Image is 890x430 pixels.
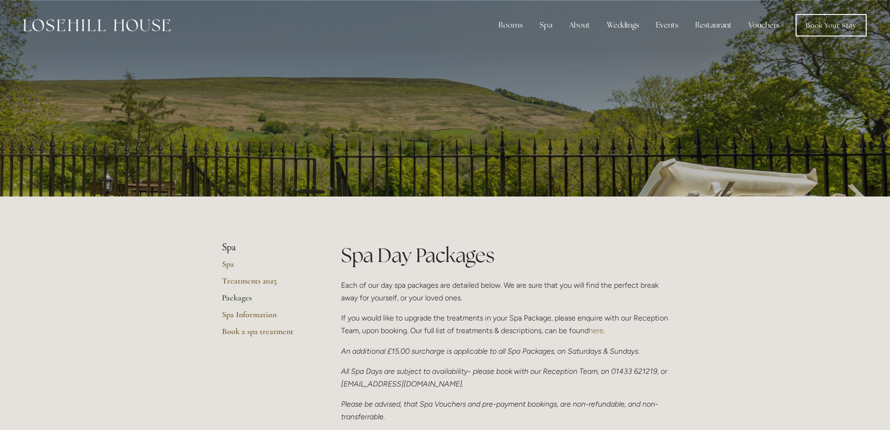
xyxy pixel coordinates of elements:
a: Spa [222,259,311,276]
a: Book Your Stay [796,14,867,36]
li: Spa [222,241,311,254]
em: An additional £15.00 surcharge is applicable to all Spa Packages, on Saturdays & Sundays. [341,347,640,356]
em: All Spa Days are subject to availability- please book with our Reception Team, on 01433 621219, o... [341,367,669,388]
a: Spa Information [222,309,311,326]
em: Please be advised, that Spa Vouchers and pre-payment bookings, are non-refundable, and non-transf... [341,400,658,421]
div: Weddings [599,16,647,35]
div: Spa [532,16,560,35]
a: here [589,326,604,335]
a: Packages [222,292,311,309]
a: Treatments 2025 [222,276,311,292]
img: Losehill House [23,19,171,31]
div: Rooms [491,16,530,35]
div: About [562,16,598,35]
a: Book a spa treatment [222,326,311,343]
div: Restaurant [688,16,739,35]
a: Vouchers [741,16,787,35]
p: Each of our day spa packages are detailed below. We are sure that you will find the perfect break... [341,279,669,304]
div: Events [648,16,686,35]
p: If you would like to upgrade the treatments in your Spa Package, please enquire with our Receptio... [341,312,669,337]
h1: Spa Day Packages [341,241,669,269]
